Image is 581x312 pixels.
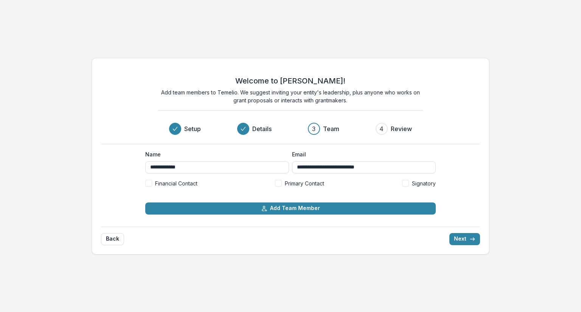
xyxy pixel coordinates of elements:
[158,88,423,104] p: Add team members to Temelio. We suggest inviting your entity's leadership, plus anyone who works ...
[169,123,412,135] div: Progress
[252,124,272,133] h3: Details
[235,76,345,85] h2: Welcome to [PERSON_NAME]!
[145,150,284,158] label: Name
[145,202,436,215] button: Add Team Member
[323,124,339,133] h3: Team
[391,124,412,133] h3: Review
[292,150,431,158] label: Email
[155,179,197,187] span: Financial Contact
[449,233,480,245] button: Next
[285,179,324,187] span: Primary Contact
[412,179,436,187] span: Signatory
[101,233,124,245] button: Back
[379,124,384,133] div: 4
[184,124,201,133] h3: Setup
[312,124,315,133] div: 3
